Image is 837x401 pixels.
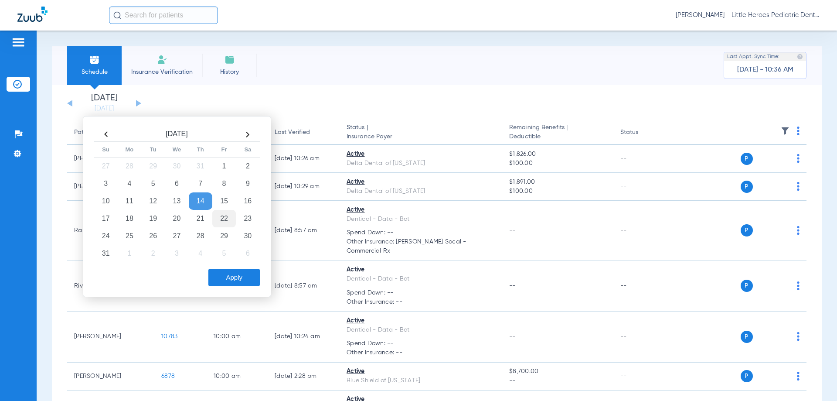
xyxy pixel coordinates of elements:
span: Spend Down: -- [347,228,495,237]
span: [DATE] - 10:36 AM [737,65,793,74]
div: Patient Name [74,128,147,137]
td: -- [613,145,672,173]
td: [DATE] 10:29 AM [268,173,340,201]
td: -- [613,201,672,261]
iframe: Chat Widget [793,359,837,401]
th: Status | [340,120,502,145]
img: group-dot-blue.svg [797,281,800,290]
span: History [209,68,250,76]
div: Active [347,265,495,274]
div: Active [347,150,495,159]
img: group-dot-blue.svg [797,154,800,163]
span: $100.00 [509,159,606,168]
span: Deductible [509,132,606,141]
th: [DATE] [118,127,236,142]
td: 10:00 AM [207,312,268,363]
span: Last Appt. Sync Time: [727,52,779,61]
td: [PERSON_NAME] [67,312,154,363]
img: Search Icon [113,11,121,19]
span: Schedule [74,68,115,76]
th: Status [613,120,672,145]
td: -- [613,312,672,363]
td: -- [613,261,672,312]
img: Zuub Logo [17,7,48,22]
span: Insurance Verification [128,68,196,76]
img: History [225,55,235,65]
td: [DATE] 2:28 PM [268,363,340,391]
span: $8,700.00 [509,367,606,376]
td: -- [613,363,672,391]
div: Blue Shield of [US_STATE] [347,376,495,385]
img: group-dot-blue.svg [797,182,800,191]
div: Active [347,316,495,326]
span: -- [509,227,516,233]
span: P [741,370,753,382]
span: P [741,331,753,343]
span: Insurance Payer [347,132,495,141]
td: [PERSON_NAME] [67,363,154,391]
span: [PERSON_NAME] - Little Heroes Pediatric Dentistry [676,11,820,20]
span: Other Insurance: -- [347,348,495,357]
img: Schedule [89,55,100,65]
div: Patient Name [74,128,112,137]
div: Dentical - Data - Bot [347,274,495,284]
div: Dentical - Data - Bot [347,215,495,224]
td: 10:00 AM [207,363,268,391]
div: Delta Dental of [US_STATE] [347,159,495,168]
span: -- [509,333,516,339]
a: [DATE] [78,104,130,113]
span: $100.00 [509,187,606,196]
span: Spend Down: -- [347,288,495,298]
div: Active [347,206,495,215]
td: [DATE] 8:57 AM [268,261,340,312]
span: 10783 [161,333,177,339]
span: Other Insurance: [PERSON_NAME] Socal - Commercial Rx [347,237,495,256]
img: last sync help info [797,54,803,60]
span: P [741,280,753,292]
span: P [741,181,753,193]
td: [DATE] 10:24 AM [268,312,340,363]
th: Remaining Benefits | [502,120,613,145]
div: Delta Dental of [US_STATE] [347,187,495,196]
img: group-dot-blue.svg [797,332,800,341]
span: P [741,153,753,165]
div: Last Verified [275,128,310,137]
img: group-dot-blue.svg [797,226,800,235]
span: $1,826.00 [509,150,606,159]
span: -- [509,283,516,289]
div: Active [347,367,495,376]
span: Other Insurance: -- [347,298,495,307]
img: filter.svg [781,127,789,135]
span: P [741,224,753,236]
span: 6878 [161,373,175,379]
img: group-dot-blue.svg [797,127,800,135]
div: Dentical - Data - Bot [347,326,495,335]
div: Last Verified [275,128,333,137]
td: [DATE] 10:26 AM [268,145,340,173]
span: $1,891.00 [509,178,606,187]
span: -- [509,376,606,385]
td: [DATE] 8:57 AM [268,201,340,261]
img: hamburger-icon [11,37,25,48]
li: [DATE] [78,94,130,113]
button: Apply [208,269,260,286]
div: Active [347,178,495,187]
td: -- [613,173,672,201]
span: Spend Down: -- [347,339,495,348]
input: Search for patients [109,7,218,24]
img: Manual Insurance Verification [157,55,167,65]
